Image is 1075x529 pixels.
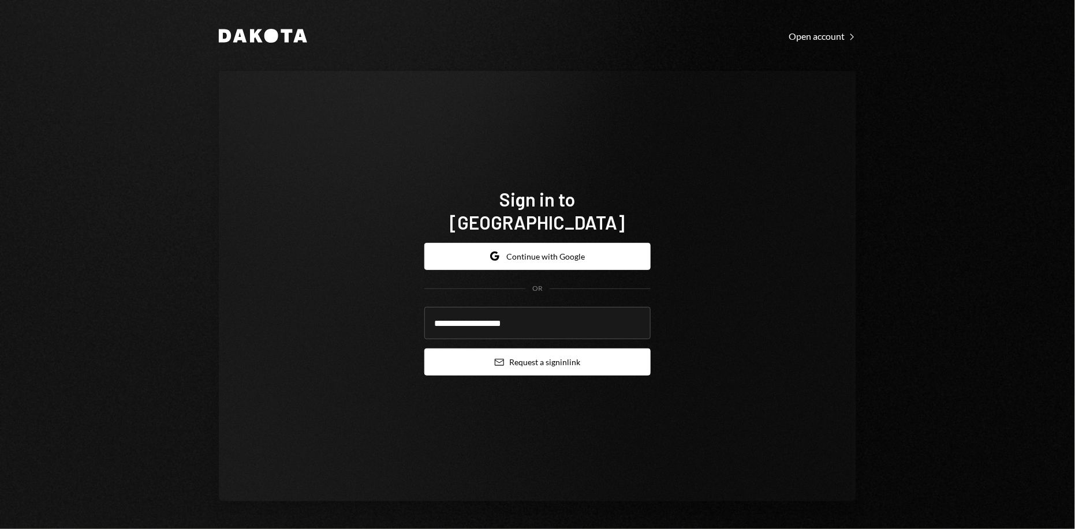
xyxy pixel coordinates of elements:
[424,348,651,376] button: Request a signinlink
[789,29,856,42] a: Open account
[424,243,651,270] button: Continue with Google
[532,284,543,294] div: OR
[789,31,856,42] div: Open account
[424,187,651,234] h1: Sign in to [GEOGRAPHIC_DATA]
